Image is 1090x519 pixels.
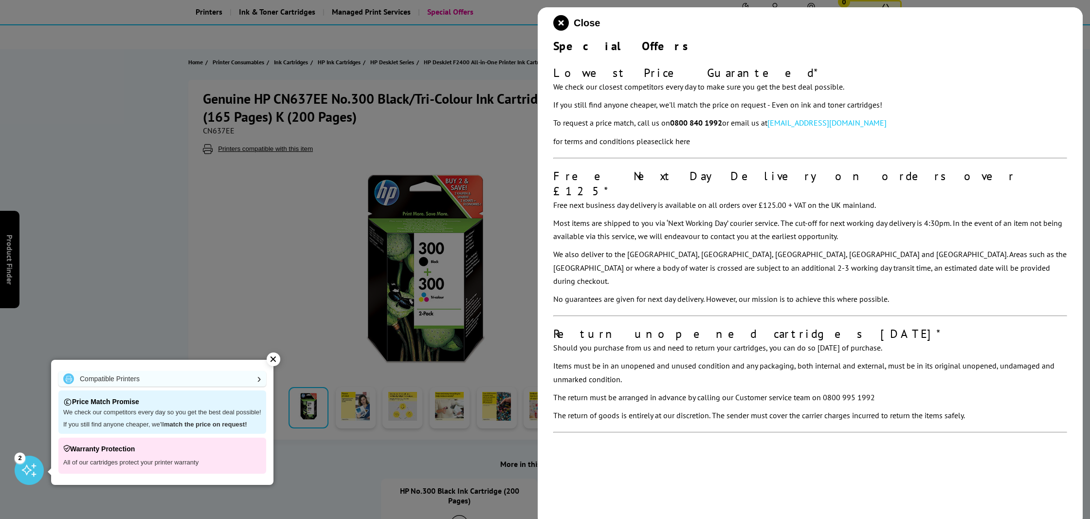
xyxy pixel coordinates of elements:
[553,391,1067,404] p: The return must be arranged in advance by calling our Customer service team on 0800 995 1992
[553,409,1067,422] p: The return of goods is entirely at our discretion. The sender must cover the carrier charges incu...
[58,371,266,387] a: Compatible Printers
[767,118,887,128] a: [EMAIL_ADDRESS][DOMAIN_NAME]
[553,168,1067,199] div: Free Next Day Delivery on orders over £125*
[553,359,1067,386] p: Items must be in an unopened and unused condition and any packaging, both internal and external, ...
[63,421,261,429] p: If you still find anyone cheaper, we'll
[164,421,247,428] strong: match the price on request!
[553,15,600,31] button: close modal
[553,80,1067,93] p: We check our closest competitors every day to make sure you get the best deal possible.
[553,248,1067,288] p: We also deliver to the [GEOGRAPHIC_DATA], [GEOGRAPHIC_DATA], [GEOGRAPHIC_DATA], [GEOGRAPHIC_DATA]...
[553,293,1067,306] p: No guarantees are given for next day delivery. However, our mission is to achieve this where poss...
[553,65,1067,80] div: Lowest Price Guaranteed*
[670,118,722,128] b: 0800 840 1992
[15,452,25,463] div: 2
[553,341,1067,354] p: Should you purchase from us and need to return your cartridges, you can do so [DATE] of purchase.
[63,443,261,456] p: Warranty Protection
[658,136,690,146] a: click here
[553,326,1067,341] div: Return unopened cartridges [DATE]*
[553,38,1067,54] div: Special Offers
[63,395,261,408] p: Price Match Promise
[553,217,1067,243] p: Most items are shipped to you via ‘Next Working Day’ courier service. The cut-off for next workin...
[63,456,261,469] p: All of our cartridges protect your printer warranty
[553,136,690,146] i: for terms and conditions please
[267,352,280,366] div: ✕
[574,18,600,29] span: Close
[553,98,1067,111] p: If you still find anyone cheaper, we'll match the price on request - Even on ink and toner cartri...
[63,408,261,417] p: We check our competitors every day so you get the best deal possible!
[553,199,1067,212] p: Free next business day delivery is available on all orders over £125.00 + VAT on the UK mainland.
[553,116,1067,130] p: To request a price match, call us on or email us at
